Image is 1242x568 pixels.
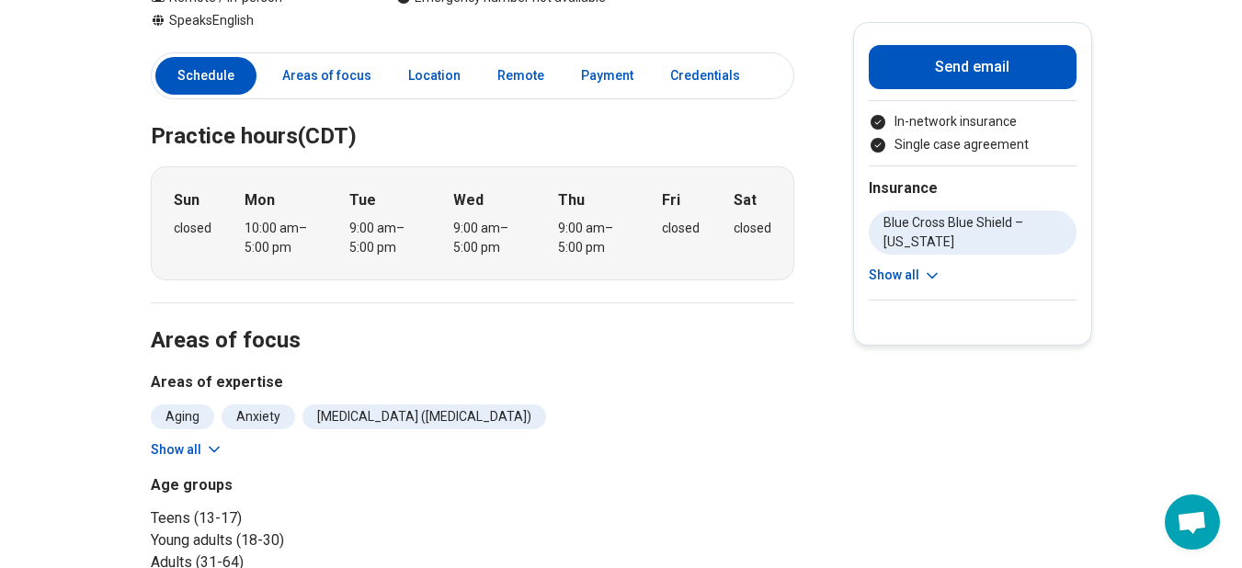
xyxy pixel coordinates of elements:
[151,166,794,280] div: When does the program meet?
[486,57,555,95] a: Remote
[151,371,794,393] h3: Areas of expertise
[453,219,524,257] div: 9:00 am – 5:00 pm
[151,474,465,496] h3: Age groups
[558,219,629,257] div: 9:00 am – 5:00 pm
[151,440,223,460] button: Show all
[869,210,1077,255] li: Blue Cross Blue Shield – [US_STATE]
[302,404,546,429] li: [MEDICAL_DATA] ([MEDICAL_DATA])
[155,57,256,95] a: Schedule
[151,529,465,551] li: Young adults (18-30)
[349,189,376,211] strong: Tue
[245,189,275,211] strong: Mon
[659,57,762,95] a: Credentials
[151,77,794,153] h2: Practice hours (CDT)
[1165,494,1220,550] div: Open chat
[397,57,472,95] a: Location
[453,189,484,211] strong: Wed
[662,189,680,211] strong: Fri
[869,112,1077,131] li: In-network insurance
[245,219,315,257] div: 10:00 am – 5:00 pm
[151,281,794,357] h2: Areas of focus
[271,57,382,95] a: Areas of focus
[869,112,1077,154] ul: Payment options
[151,404,214,429] li: Aging
[151,11,359,30] div: Speaks English
[174,189,199,211] strong: Sun
[869,177,1077,199] h2: Insurance
[869,135,1077,154] li: Single case agreement
[869,45,1077,89] button: Send email
[734,219,771,238] div: closed
[734,189,757,211] strong: Sat
[570,57,644,95] a: Payment
[151,507,465,529] li: Teens (13-17)
[349,219,420,257] div: 9:00 am – 5:00 pm
[662,219,700,238] div: closed
[869,266,941,285] button: Show all
[174,219,211,238] div: closed
[558,189,585,211] strong: Thu
[222,404,295,429] li: Anxiety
